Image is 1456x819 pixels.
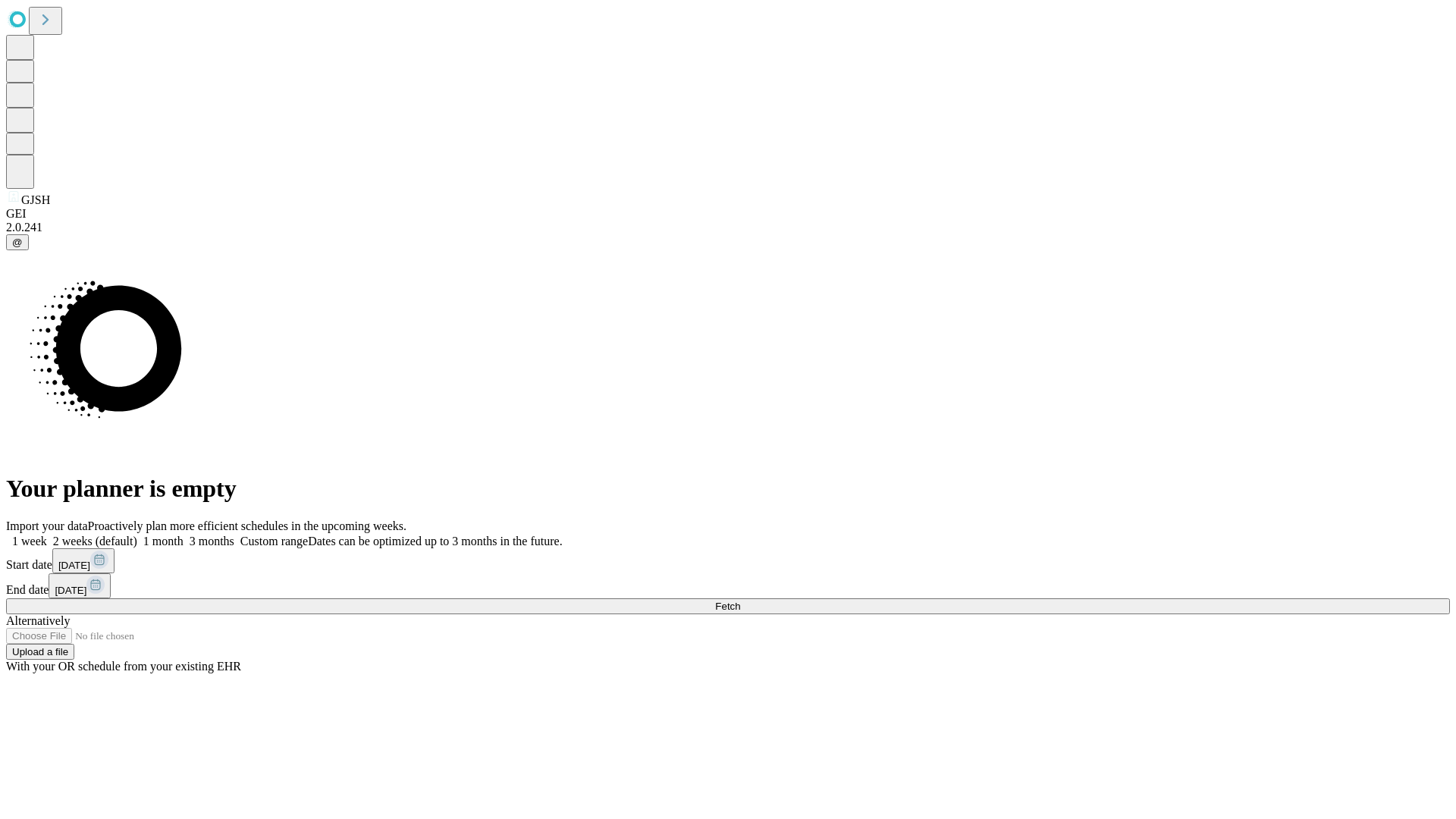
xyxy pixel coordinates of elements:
span: Dates can be optimized up to 3 months in the future. [308,535,562,548]
span: Custom range [240,535,308,548]
span: Fetch [715,601,740,612]
span: GJSH [21,193,50,206]
span: Proactively plan more efficient schedules in the upcoming weeks. [88,519,406,532]
span: 1 week [12,535,47,548]
span: 2 weeks (default) [53,535,137,548]
button: [DATE] [52,548,115,573]
span: [DATE] [58,560,90,571]
span: 1 month [143,535,184,548]
span: Import your data [6,519,88,532]
button: Upload a file [6,644,74,660]
span: 3 months [190,535,234,548]
span: With your OR schedule from your existing EHR [6,660,241,673]
div: GEI [6,207,1450,221]
div: End date [6,573,1450,598]
span: @ [12,237,23,248]
div: Start date [6,548,1450,573]
button: [DATE] [49,573,111,598]
h1: Your planner is empty [6,475,1450,503]
button: Fetch [6,598,1450,614]
span: Alternatively [6,614,70,627]
span: [DATE] [55,585,86,596]
div: 2.0.241 [6,221,1450,234]
button: @ [6,234,29,250]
